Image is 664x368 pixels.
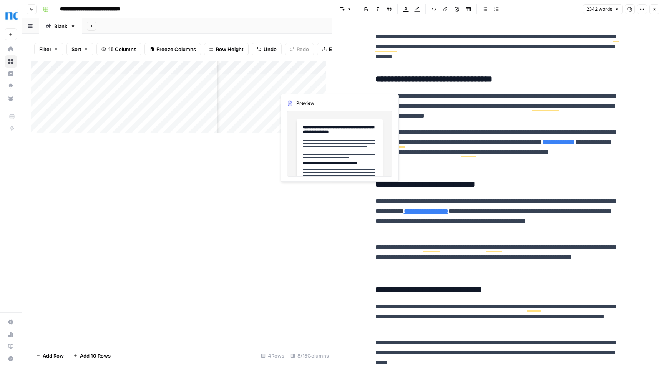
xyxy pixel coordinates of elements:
a: Usage [5,328,17,340]
a: Blank [39,18,82,34]
span: 15 Columns [108,45,136,53]
button: 2342 words [583,4,622,14]
a: Learning Hub [5,340,17,353]
span: Row Height [216,45,244,53]
a: Settings [5,316,17,328]
span: 2342 words [586,6,612,13]
img: Opendoor Logo [5,9,18,23]
span: Add Row [43,352,64,360]
div: Blank [54,22,67,30]
button: Export CSV [317,43,361,55]
span: Undo [264,45,277,53]
button: Workspace: Opendoor [5,6,17,25]
button: Filter [34,43,63,55]
button: Add Row [31,350,68,362]
a: Opportunities [5,80,17,92]
a: Your Data [5,92,17,104]
span: Freeze Columns [156,45,196,53]
button: Help + Support [5,353,17,365]
button: 15 Columns [96,43,141,55]
button: Freeze Columns [144,43,201,55]
span: Sort [71,45,81,53]
button: Sort [66,43,93,55]
button: Row Height [204,43,249,55]
a: Insights [5,68,17,80]
a: Home [5,43,17,55]
button: Add 10 Rows [68,350,115,362]
span: Add 10 Rows [80,352,111,360]
a: Browse [5,55,17,68]
div: 4 Rows [258,350,287,362]
button: Redo [285,43,314,55]
div: 8/15 Columns [287,350,332,362]
button: Undo [252,43,282,55]
span: Redo [297,45,309,53]
span: Filter [39,45,51,53]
